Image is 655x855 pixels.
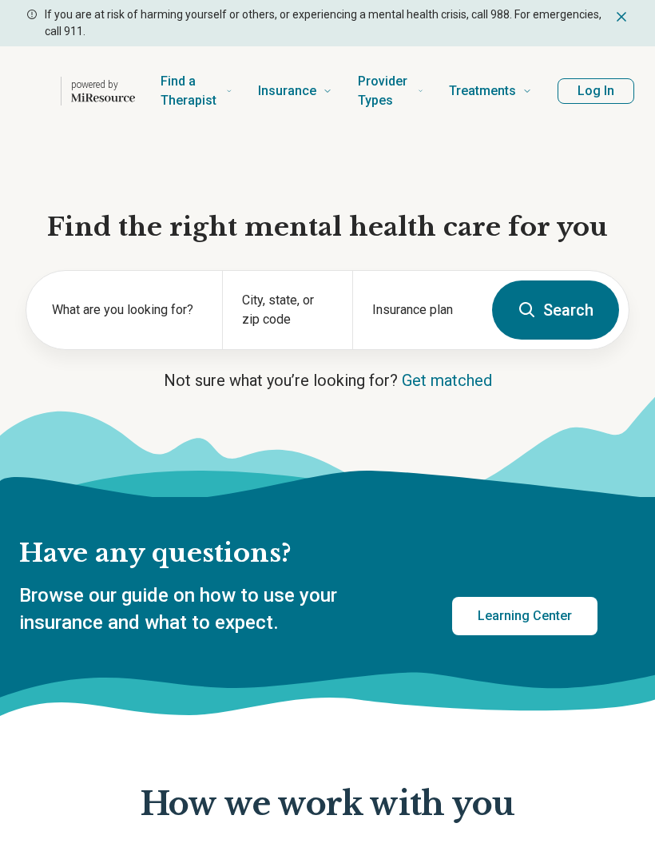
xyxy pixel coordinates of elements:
[19,583,414,636] p: Browse our guide on how to use your insurance and what to expect.
[558,78,634,104] button: Log In
[161,59,232,123] a: Find a Therapist
[71,78,135,91] p: powered by
[358,70,411,112] span: Provider Types
[258,80,316,102] span: Insurance
[26,369,629,392] p: Not sure what you’re looking for?
[161,70,220,112] span: Find a Therapist
[449,59,532,123] a: Treatments
[449,80,516,102] span: Treatments
[26,211,629,245] h1: Find the right mental health care for you
[52,300,203,320] label: What are you looking for?
[452,597,597,635] a: Learning Center
[358,59,423,123] a: Provider Types
[51,66,135,117] a: Home page
[613,6,629,26] button: Dismiss
[258,59,332,123] a: Insurance
[402,371,492,390] a: Get matched
[492,280,619,340] button: Search
[45,6,607,40] p: If you are at risk of harming yourself or others, or experiencing a mental health crisis, call 98...
[19,537,597,571] h2: Have any questions?
[141,786,514,823] p: How we work with you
